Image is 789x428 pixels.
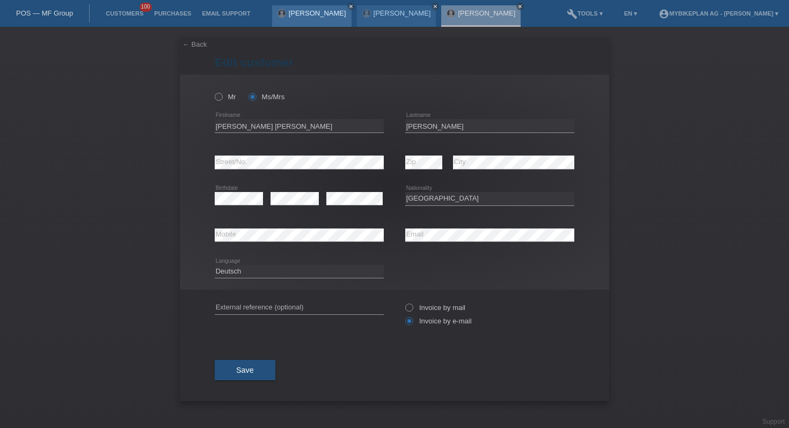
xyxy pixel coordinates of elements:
[405,317,412,330] input: Invoice by e-mail
[347,3,355,10] a: close
[458,9,515,17] a: [PERSON_NAME]
[215,93,236,101] label: Mr
[196,10,255,17] a: Email Support
[289,9,346,17] a: [PERSON_NAME]
[215,93,222,100] input: Mr
[516,3,524,10] a: close
[567,9,578,19] i: build
[405,317,472,325] label: Invoice by e-mail
[561,10,608,17] a: buildTools ▾
[619,10,642,17] a: EN ▾
[348,4,354,9] i: close
[236,366,254,374] span: Save
[249,93,284,101] label: Ms/Mrs
[140,3,152,12] span: 100
[100,10,149,17] a: Customers
[16,9,73,17] a: POS — MF Group
[405,304,412,317] input: Invoice by mail
[249,93,255,100] input: Ms/Mrs
[149,10,196,17] a: Purchases
[517,4,523,9] i: close
[182,40,207,48] a: ← Back
[653,10,784,17] a: account_circleMybikeplan AG - [PERSON_NAME] ▾
[762,418,785,425] a: Support
[432,3,439,10] a: close
[433,4,438,9] i: close
[659,9,669,19] i: account_circle
[215,56,574,69] h1: Edit customer
[405,304,465,312] label: Invoice by mail
[374,9,431,17] a: [PERSON_NAME]
[215,360,275,380] button: Save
